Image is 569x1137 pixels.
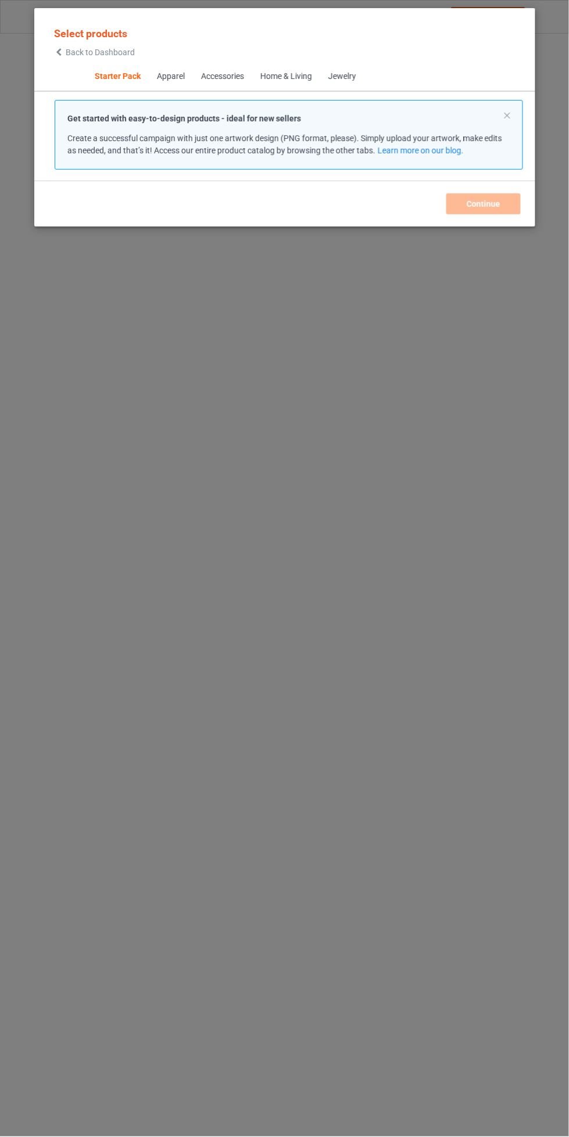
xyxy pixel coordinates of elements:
div: Apparel [157,71,185,83]
span: Back to Dashboard [66,48,135,57]
div: Accessories [201,71,244,83]
span: Select products [54,27,127,40]
a: Learn more on our blog. [377,146,463,155]
span: Starter Pack [87,63,149,91]
div: Jewelry [328,71,356,83]
div: Home & Living [260,71,312,83]
strong: Get started with easy-to-design products - ideal for new sellers [67,114,301,123]
span: Create a successful campaign with just one artwork design (PNG format, please). Simply upload you... [67,134,502,155]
